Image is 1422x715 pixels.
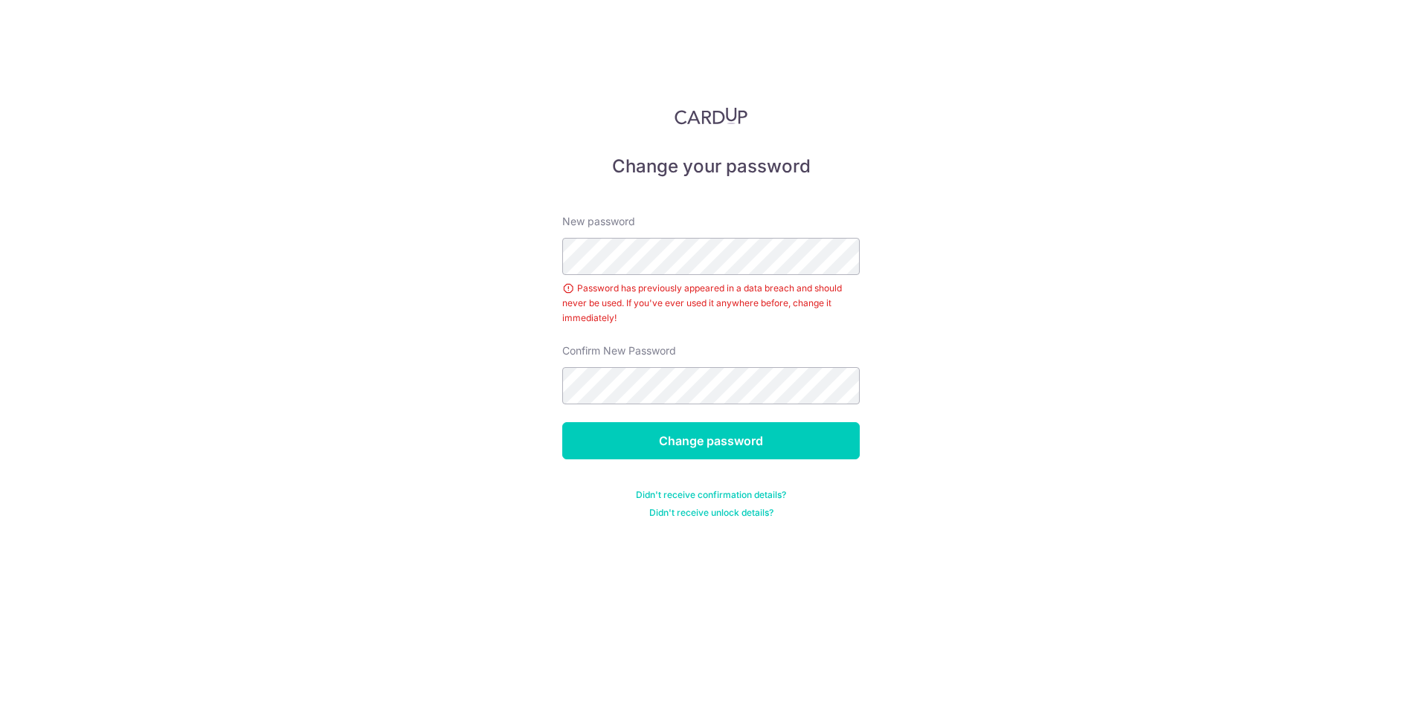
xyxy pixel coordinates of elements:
[562,155,860,178] h5: Change your password
[675,107,747,125] img: CardUp Logo
[636,489,786,501] a: Didn't receive confirmation details?
[562,281,860,326] div: Password has previously appeared in a data breach and should never be used. If you've ever used i...
[562,343,676,358] label: Confirm New Password
[649,507,773,519] a: Didn't receive unlock details?
[562,422,860,459] input: Change password
[562,214,635,229] label: New password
